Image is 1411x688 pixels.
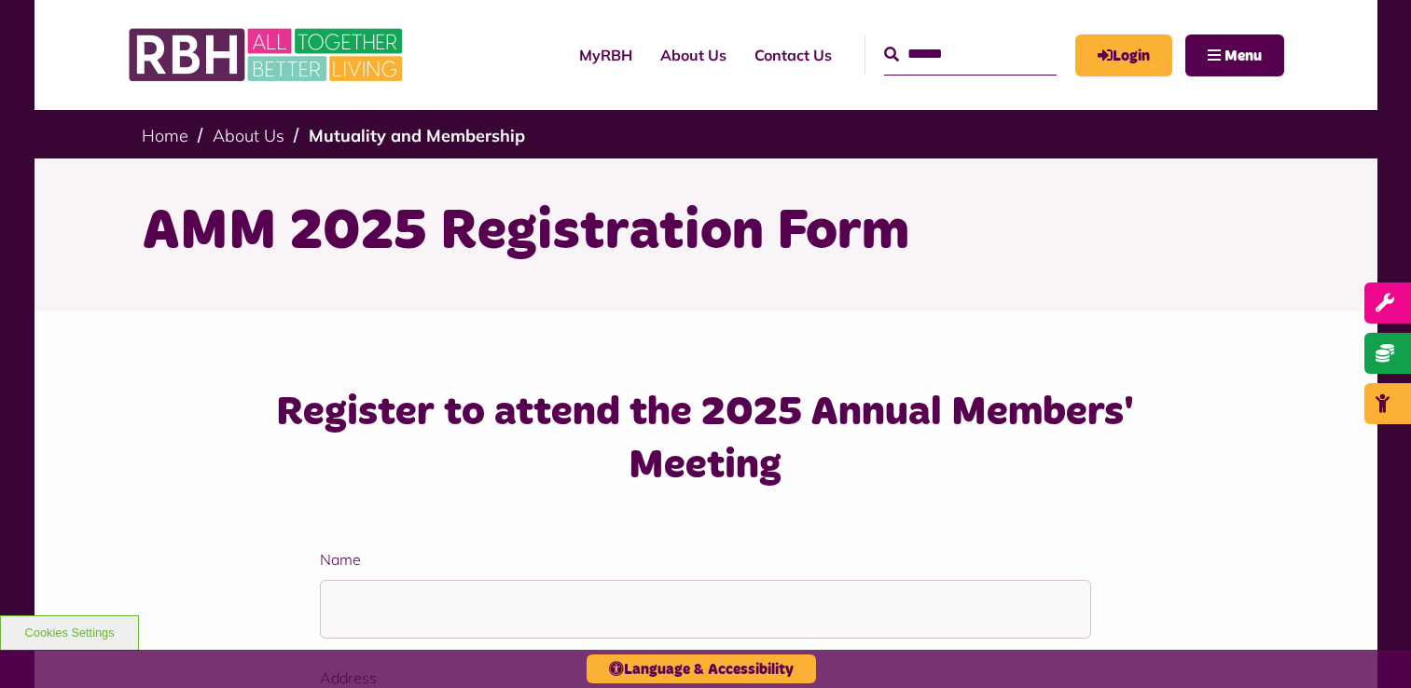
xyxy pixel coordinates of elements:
label: Name [320,548,1091,571]
img: RBH [128,19,408,91]
button: Navigation [1185,34,1284,76]
a: About Us [646,30,740,80]
a: Contact Us [740,30,846,80]
h1: AMM 2025 Registration Form [142,196,1270,268]
button: Language & Accessibility [587,654,816,683]
iframe: Netcall Web Assistant for live chat [1327,604,1411,688]
a: About Us [213,125,284,146]
a: Home [142,125,188,146]
a: MyRBH [565,30,646,80]
input: Search [884,34,1057,75]
span: Menu [1224,48,1262,63]
a: Mutuality and Membership [309,125,525,146]
h3: Register to attend the 2025 Annual Members' Meeting [224,386,1187,492]
a: MyRBH [1075,34,1172,76]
